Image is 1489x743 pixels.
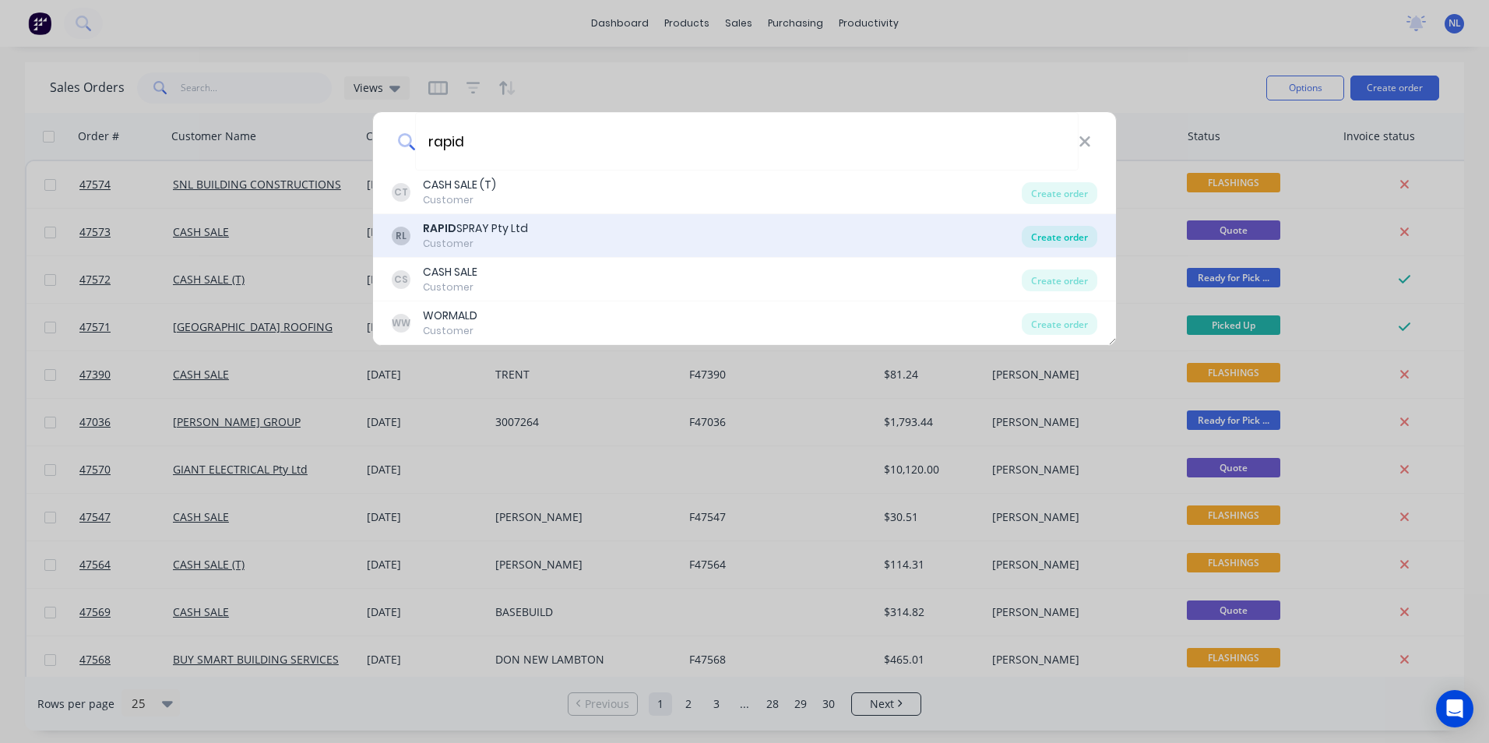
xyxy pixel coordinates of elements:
b: RAPID [423,220,456,236]
div: Customer [423,324,477,338]
div: CASH SALE (T) [423,177,496,193]
div: Create order [1022,269,1097,291]
div: WW [392,314,410,333]
div: Customer [423,193,496,207]
div: Customer [423,280,477,294]
div: RL [392,227,410,245]
div: Create order [1022,226,1097,248]
div: Open Intercom Messenger [1436,690,1473,727]
div: Create order [1022,313,1097,335]
div: CASH SALE [423,264,477,280]
div: CS [392,270,410,289]
input: Enter a customer name to create a new order... [415,112,1079,171]
div: SPRAY Pty Ltd [423,220,528,237]
div: Create order [1022,182,1097,204]
div: Customer [423,237,528,251]
div: CT [392,183,410,202]
div: WORMALD [423,308,477,324]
